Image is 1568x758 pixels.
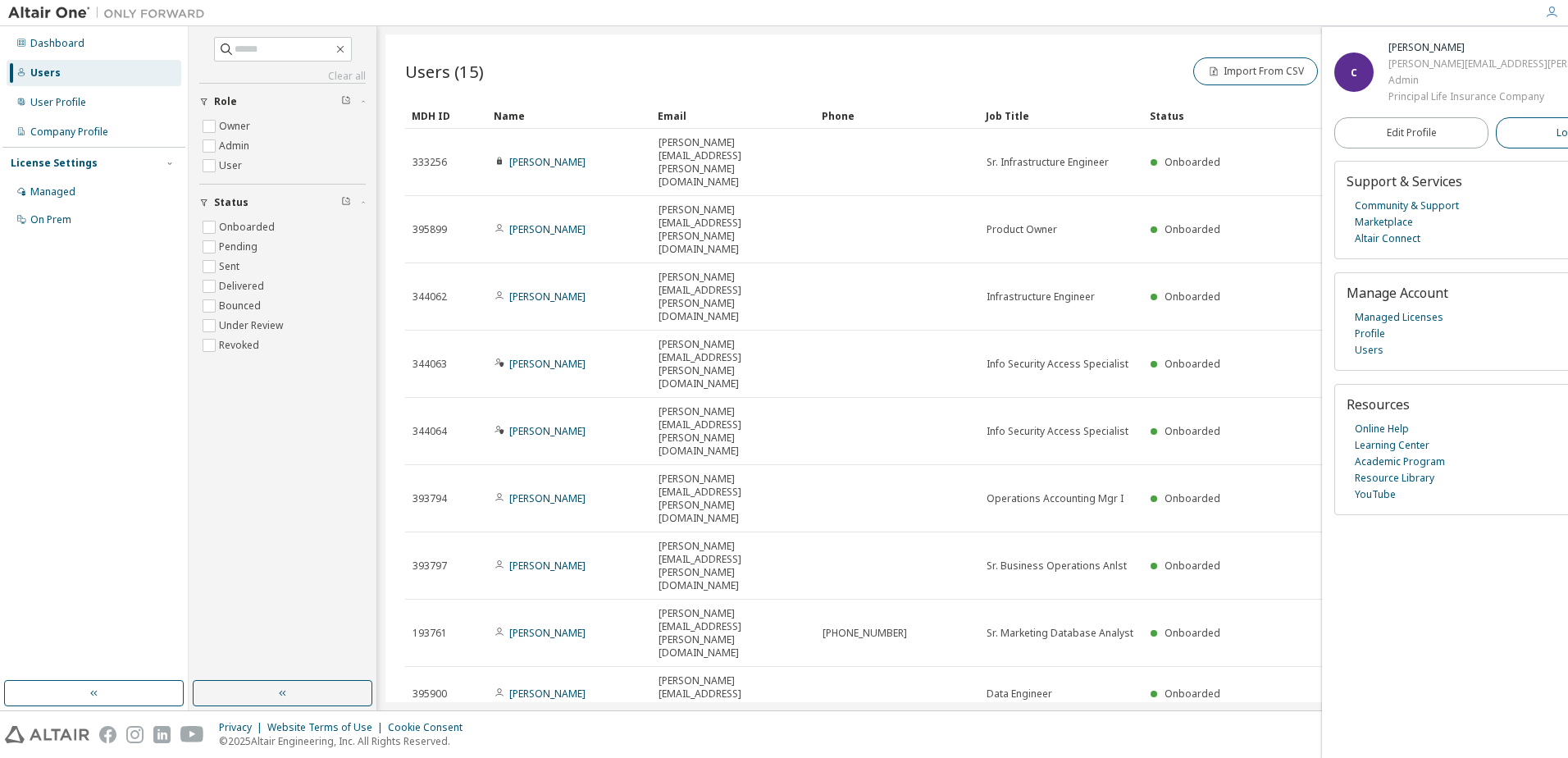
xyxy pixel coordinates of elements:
[1355,326,1385,342] a: Profile
[1355,231,1420,247] a: Altair Connect
[1387,126,1437,139] span: Edit Profile
[180,726,204,743] img: youtube.svg
[1347,172,1462,190] span: Support & Services
[509,491,586,505] a: [PERSON_NAME]
[1347,284,1448,302] span: Manage Account
[1355,198,1459,214] a: Community & Support
[413,492,447,505] span: 393794
[509,424,586,438] a: [PERSON_NAME]
[1165,222,1220,236] span: Onboarded
[388,721,472,734] div: Cookie Consent
[1165,687,1220,701] span: Onboarded
[413,290,447,304] span: 344062
[509,290,586,304] a: [PERSON_NAME]
[1165,290,1220,304] span: Onboarded
[199,185,366,221] button: Status
[219,721,267,734] div: Privacy
[659,338,808,390] span: [PERSON_NAME][EMAIL_ADDRESS][PERSON_NAME][DOMAIN_NAME]
[30,96,86,109] div: User Profile
[509,687,586,701] a: [PERSON_NAME]
[987,492,1124,505] span: Operations Accounting Mgr I
[30,185,75,199] div: Managed
[1347,395,1410,413] span: Resources
[412,103,481,129] div: MDH ID
[987,425,1128,438] span: Info Security Access Specialist
[341,196,351,209] span: Clear filter
[219,316,286,336] label: Under Review
[219,734,472,748] p: © 2025 Altair Engineering, Inc. All Rights Reserved.
[126,726,144,743] img: instagram.svg
[267,721,388,734] div: Website Terms of Use
[1193,57,1318,85] button: Import From CSV
[219,257,243,276] label: Sent
[1355,486,1396,503] a: YouTube
[1165,626,1220,640] span: Onboarded
[1150,103,1455,129] div: Status
[413,156,447,169] span: 333256
[659,203,808,256] span: [PERSON_NAME][EMAIL_ADDRESS][PERSON_NAME][DOMAIN_NAME]
[219,336,262,355] label: Revoked
[823,627,907,640] span: [PHONE_NUMBER]
[509,357,586,371] a: [PERSON_NAME]
[30,37,84,50] div: Dashboard
[659,674,808,714] span: [PERSON_NAME][EMAIL_ADDRESS][DOMAIN_NAME]
[413,687,447,701] span: 395900
[153,726,171,743] img: linkedin.svg
[1355,309,1443,326] a: Managed Licenses
[659,473,808,525] span: [PERSON_NAME][EMAIL_ADDRESS][PERSON_NAME][DOMAIN_NAME]
[1165,559,1220,573] span: Onboarded
[1355,214,1413,231] a: Marketplace
[30,126,108,139] div: Company Profile
[1355,437,1429,454] a: Learning Center
[822,103,973,129] div: Phone
[30,213,71,226] div: On Prem
[659,405,808,458] span: [PERSON_NAME][EMAIL_ADDRESS][PERSON_NAME][DOMAIN_NAME]
[214,95,237,108] span: Role
[659,540,808,592] span: [PERSON_NAME][EMAIL_ADDRESS][PERSON_NAME][DOMAIN_NAME]
[413,425,447,438] span: 344064
[658,103,809,129] div: Email
[11,157,98,170] div: License Settings
[1355,470,1434,486] a: Resource Library
[509,559,586,573] a: [PERSON_NAME]
[5,726,89,743] img: altair_logo.svg
[987,358,1128,371] span: Info Security Access Specialist
[405,60,484,83] span: Users (15)
[1351,66,1357,80] span: C
[987,156,1109,169] span: Sr. Infrastructure Engineer
[219,156,245,176] label: User
[219,136,253,156] label: Admin
[509,222,586,236] a: [PERSON_NAME]
[1355,342,1383,358] a: Users
[509,155,586,169] a: [PERSON_NAME]
[413,358,447,371] span: 344063
[509,626,586,640] a: [PERSON_NAME]
[987,290,1095,304] span: Infrastructure Engineer
[413,627,447,640] span: 193761
[219,116,253,136] label: Owner
[1165,155,1220,169] span: Onboarded
[1355,421,1409,437] a: Online Help
[1165,491,1220,505] span: Onboarded
[219,276,267,296] label: Delivered
[99,726,116,743] img: facebook.svg
[987,627,1133,640] span: Sr. Marketing Database Analyst
[413,559,447,573] span: 393797
[8,5,213,21] img: Altair One
[219,217,278,237] label: Onboarded
[219,296,264,316] label: Bounced
[341,95,351,108] span: Clear filter
[986,103,1137,129] div: Job Title
[659,607,808,660] span: [PERSON_NAME][EMAIL_ADDRESS][PERSON_NAME][DOMAIN_NAME]
[659,271,808,323] span: [PERSON_NAME][EMAIL_ADDRESS][PERSON_NAME][DOMAIN_NAME]
[219,237,261,257] label: Pending
[413,223,447,236] span: 395899
[494,103,645,129] div: Name
[987,559,1127,573] span: Sr. Business Operations Anlst
[1165,424,1220,438] span: Onboarded
[1334,117,1488,148] a: Edit Profile
[30,66,61,80] div: Users
[987,687,1052,701] span: Data Engineer
[214,196,248,209] span: Status
[1355,454,1445,470] a: Academic Program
